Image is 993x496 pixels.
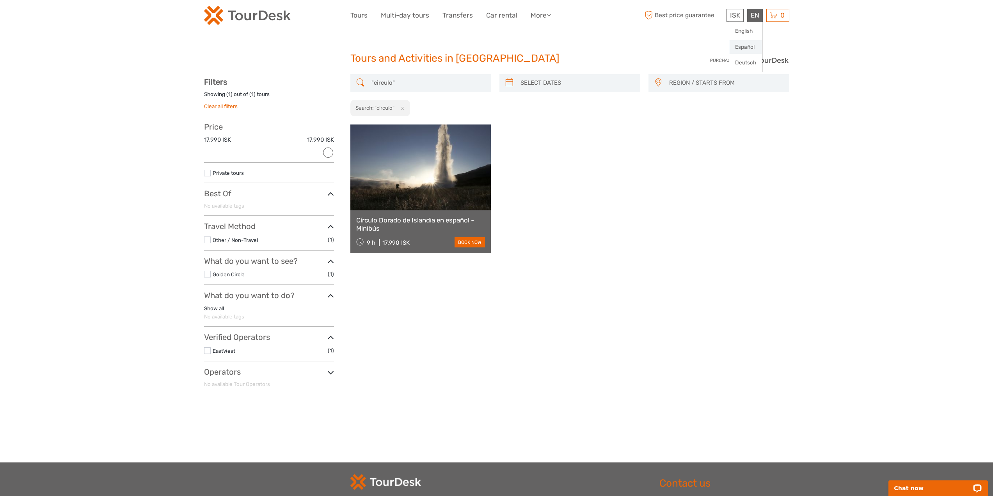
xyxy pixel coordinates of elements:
a: Clear all filters [204,103,238,109]
span: ISK [730,11,740,19]
a: Other / Non-Travel [213,237,258,243]
span: 9 h [367,239,375,246]
h1: Tours and Activities in [GEOGRAPHIC_DATA] [350,52,643,65]
h3: Best Of [204,189,334,198]
h3: What do you want to see? [204,256,334,266]
label: 17.990 ISK [307,136,334,144]
span: 0 [779,11,786,19]
a: book now [455,237,485,247]
h3: Operators [204,367,334,377]
input: SEARCH [368,76,487,90]
span: (1) [328,270,334,279]
span: (1) [328,235,334,244]
span: No available Tour Operators [204,381,270,387]
a: Transfers [442,10,473,21]
a: Golden Circle [213,271,245,277]
h2: Search: "circulo" [355,105,394,111]
label: 1 [228,91,231,98]
div: 17.990 ISK [382,239,410,246]
h3: Verified Operators [204,332,334,342]
span: (1) [328,346,334,355]
div: EN [747,9,763,22]
button: REGION / STARTS FROM [666,76,785,89]
a: EastWest [213,348,235,354]
span: No available tags [204,313,244,320]
a: Círculo Dorado de Islandia en español - Minibús [356,216,485,232]
span: Best price guarantee [643,9,725,22]
a: Private tours [213,170,244,176]
a: Car rental [486,10,517,21]
img: 120-15d4194f-c635-41b9-a512-a3cb382bfb57_logo_small.png [204,6,291,25]
label: 1 [251,91,254,98]
h3: What do you want to do? [204,291,334,300]
input: SELECT DATES [517,76,636,90]
h2: Contact us [659,477,789,490]
strong: Filters [204,77,227,87]
div: Showing ( ) out of ( ) tours [204,91,334,103]
a: English [729,24,762,38]
img: PurchaseViaTourDesk.png [710,55,789,65]
a: Multi-day tours [381,10,429,21]
a: More [531,10,551,21]
span: No available tags [204,203,244,209]
a: Show all [204,305,224,311]
label: 17.990 ISK [204,136,231,144]
button: x [396,104,406,112]
a: Deutsch [729,56,762,70]
a: Español [729,40,762,54]
h3: Travel Method [204,222,334,231]
img: td-logo-white.png [350,474,421,490]
iframe: LiveChat chat widget [883,471,993,496]
h3: Price [204,122,334,132]
a: Tours [350,10,368,21]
